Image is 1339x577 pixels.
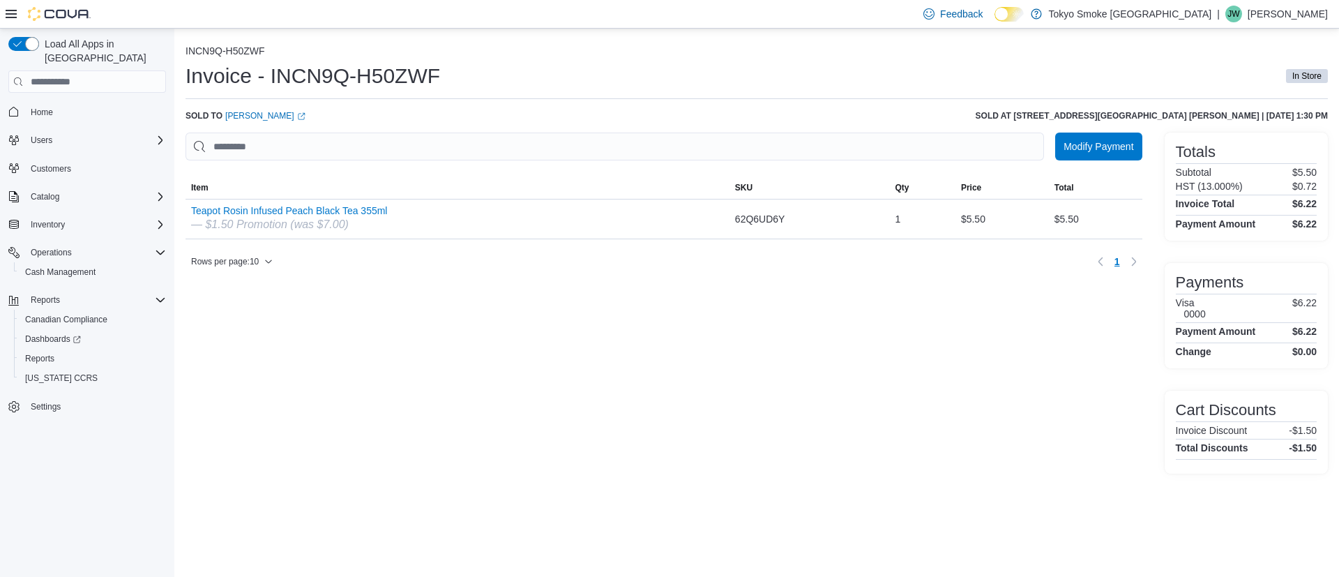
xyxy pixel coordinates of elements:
span: Washington CCRS [20,370,166,387]
a: Canadian Compliance [20,311,113,328]
button: Users [25,132,58,149]
span: Cash Management [25,267,96,278]
button: Cash Management [14,262,172,282]
nav: Pagination for table: MemoryTable from EuiInMemoryTable [1092,250,1142,273]
div: Sold to [186,110,305,121]
span: Catalog [31,191,59,202]
span: In Store [1286,69,1328,83]
button: Reports [14,349,172,368]
span: Customers [31,163,71,174]
a: Dashboards [20,331,86,347]
button: Total [1049,177,1142,199]
button: Inventory [25,216,70,233]
span: Users [25,132,166,149]
svg: External link [297,112,305,121]
div: — $1.50 Promotion (was $7.00) [191,216,387,233]
div: $5.50 [1049,205,1142,233]
h4: Invoice Total [1176,198,1235,209]
h4: -$1.50 [1289,442,1317,454]
a: Dashboards [14,329,172,349]
button: Inventory [3,215,172,234]
h4: Payment Amount [1176,218,1256,230]
span: Inventory [25,216,166,233]
span: Canadian Compliance [25,314,107,325]
h4: $6.22 [1292,326,1317,337]
span: In Store [1292,70,1322,82]
h1: Invoice - INCN9Q-H50ZWF [186,62,440,90]
a: Settings [25,398,66,415]
button: Settings [3,396,172,417]
button: Home [3,101,172,121]
span: Reports [25,353,54,364]
input: This is a search bar. As you type, the results lower in the page will automatically filter. [186,133,1044,160]
span: Item [191,182,209,193]
h6: HST (13.000%) [1176,181,1243,192]
nav: An example of EuiBreadcrumbs [186,45,1328,59]
span: Load All Apps in [GEOGRAPHIC_DATA] [39,37,166,65]
p: $0.72 [1292,181,1317,192]
p: Tokyo Smoke [GEOGRAPHIC_DATA] [1049,6,1212,22]
span: 62Q6UD6Y [735,211,785,227]
span: Dashboards [20,331,166,347]
div: Jada Walsh [1225,6,1242,22]
span: Reports [25,292,166,308]
h4: $6.22 [1292,198,1317,209]
span: Customers [25,160,166,177]
div: 1 [889,205,955,233]
h6: Invoice Discount [1176,425,1248,436]
div: $5.50 [955,205,1049,233]
h6: Sold at [STREET_ADDRESS][GEOGRAPHIC_DATA] [PERSON_NAME] | [DATE] 1:30 PM [976,110,1328,121]
button: Users [3,130,172,150]
button: INCN9Q-H50ZWF [186,45,265,57]
h4: Total Discounts [1176,442,1248,454]
span: Home [25,103,166,120]
span: Reports [31,294,60,306]
button: Rows per page:10 [186,253,278,270]
h4: Payment Amount [1176,326,1256,337]
button: Price [955,177,1049,199]
button: Catalog [25,188,65,205]
h3: Payments [1176,274,1244,291]
span: Home [31,107,53,118]
span: [US_STATE] CCRS [25,373,98,384]
button: [US_STATE] CCRS [14,368,172,388]
button: Next page [1126,253,1142,270]
p: | [1217,6,1220,22]
h6: 0000 [1184,308,1206,320]
button: Reports [3,290,172,310]
span: Operations [31,247,72,258]
span: Canadian Compliance [20,311,166,328]
button: Operations [25,244,77,261]
span: Qty [895,182,909,193]
button: Operations [3,243,172,262]
button: Teapot Rosin Infused Peach Black Tea 355ml [191,205,387,216]
span: Inventory [31,219,65,230]
a: Home [25,104,59,121]
span: Feedback [940,7,983,21]
p: $5.50 [1292,167,1317,178]
span: SKU [735,182,752,193]
a: [US_STATE] CCRS [20,370,103,387]
a: Cash Management [20,264,101,280]
input: Dark Mode [994,7,1024,22]
button: Modify Payment [1055,133,1142,160]
img: Cova [28,7,91,21]
button: SKU [729,177,890,199]
h6: Visa [1176,297,1206,308]
p: [PERSON_NAME] [1248,6,1328,22]
span: Catalog [25,188,166,205]
span: Rows per page : 10 [191,256,259,267]
button: Qty [889,177,955,199]
span: Cash Management [20,264,166,280]
button: Item [186,177,729,199]
button: Canadian Compliance [14,310,172,329]
button: Catalog [3,187,172,207]
button: Page 1 of 1 [1109,250,1126,273]
span: Settings [31,401,61,412]
span: Price [961,182,981,193]
p: $6.22 [1292,297,1317,320]
span: Settings [25,398,166,415]
span: 1 [1114,255,1120,269]
h4: Change [1176,346,1211,357]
